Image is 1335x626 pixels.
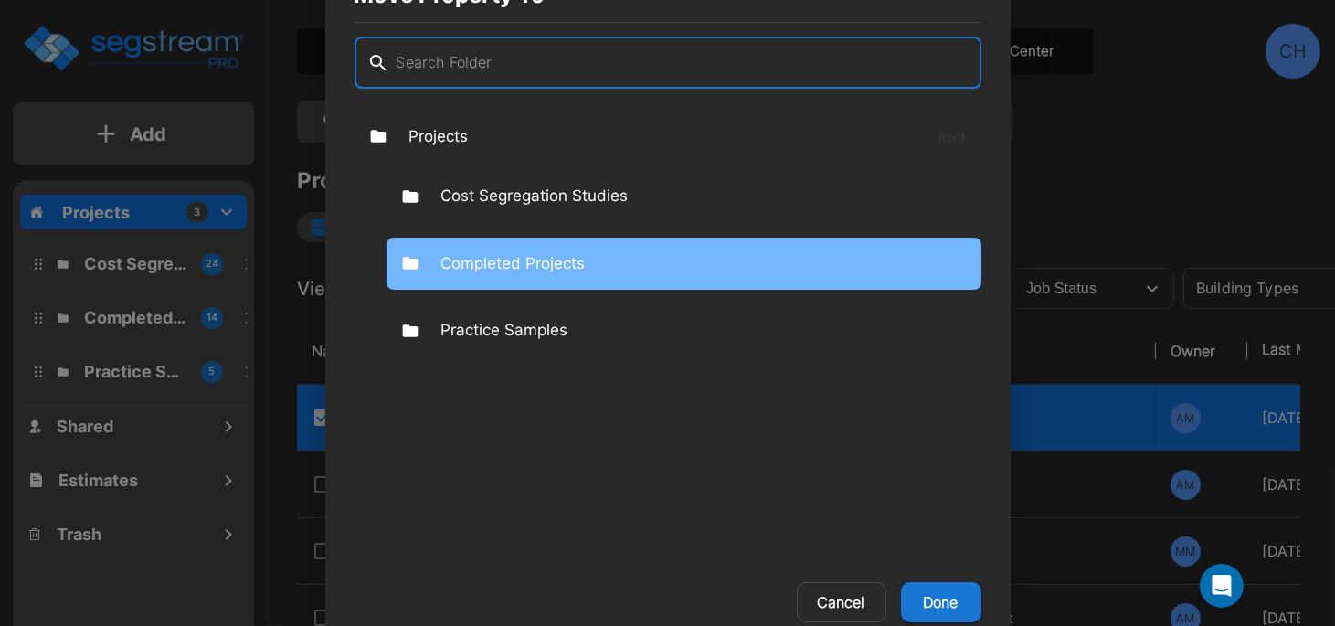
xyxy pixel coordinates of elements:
[1200,564,1244,608] div: Open Intercom Messenger
[409,125,469,149] p: Projects
[938,127,967,146] p: /root
[441,319,568,343] p: Practice Samples
[441,252,586,276] p: Completed Projects
[397,37,981,89] input: Search Folder
[901,582,981,622] button: Done
[441,185,629,208] p: Cost Segregation Studies
[797,582,886,622] button: Cancel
